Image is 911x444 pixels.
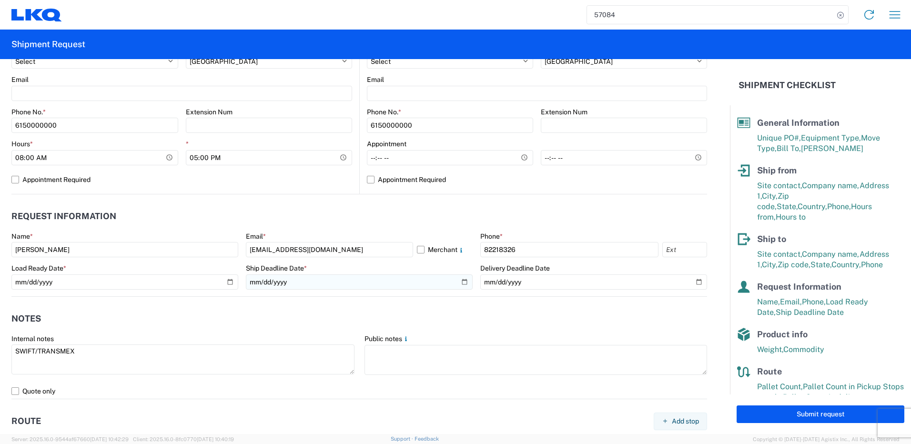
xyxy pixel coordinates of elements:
[541,108,587,116] label: Extension Num
[810,260,831,269] span: State,
[757,282,841,292] span: Request Information
[757,250,802,259] span: Site contact,
[480,232,503,241] label: Phone
[757,165,797,175] span: Ship from
[780,297,802,306] span: Email,
[11,172,352,187] label: Appointment Required
[11,334,54,343] label: Internal notes
[776,212,806,222] span: Hours to
[672,417,699,426] span: Add stop
[367,75,384,84] label: Email
[662,242,707,257] input: Ext
[757,382,904,402] span: Pallet Count in Pickup Stops equals Pallet Count in delivery stops
[827,202,851,211] span: Phone,
[197,436,234,442] span: [DATE] 10:40:19
[11,140,33,148] label: Hours
[415,436,439,442] a: Feedback
[11,75,29,84] label: Email
[757,366,782,376] span: Route
[90,436,129,442] span: [DATE] 10:42:29
[364,334,410,343] label: Public notes
[778,260,810,269] span: Zip code,
[367,108,401,116] label: Phone No.
[246,232,266,241] label: Email
[417,242,473,257] label: Merchant
[757,345,783,354] span: Weight,
[133,436,234,442] span: Client: 2025.16.0-8fc0770
[757,297,780,306] span: Name,
[11,436,129,442] span: Server: 2025.16.0-9544af67660
[798,202,827,211] span: Country,
[757,234,786,244] span: Ship to
[480,264,550,272] label: Delivery Deadline Date
[587,6,834,24] input: Shipment, tracking or reference number
[11,264,66,272] label: Load Ready Date
[757,382,803,391] span: Pallet Count,
[753,435,900,444] span: Copyright © [DATE]-[DATE] Agistix Inc., All Rights Reserved
[777,144,801,153] span: Bill To,
[654,413,707,430] button: Add stop
[802,297,826,306] span: Phone,
[757,329,808,339] span: Product info
[391,436,415,442] a: Support
[11,39,85,50] h2: Shipment Request
[762,260,778,269] span: City,
[783,345,824,354] span: Commodity
[186,108,233,116] label: Extension Num
[801,144,863,153] span: [PERSON_NAME]
[11,383,707,399] label: Quote only
[776,308,844,317] span: Ship Deadline Date
[11,232,33,241] label: Name
[777,202,798,211] span: State,
[11,108,46,116] label: Phone No.
[757,118,840,128] span: General Information
[802,250,860,259] span: Company name,
[246,264,307,272] label: Ship Deadline Date
[801,133,861,142] span: Equipment Type,
[367,172,707,187] label: Appointment Required
[757,181,802,190] span: Site contact,
[861,260,883,269] span: Phone
[831,260,861,269] span: Country,
[739,80,836,91] h2: Shipment Checklist
[802,181,860,190] span: Company name,
[762,192,778,201] span: City,
[757,133,801,142] span: Unique PO#,
[11,212,116,221] h2: Request Information
[737,405,904,423] button: Submit request
[11,314,41,323] h2: Notes
[367,140,406,148] label: Appointment
[11,416,41,426] h2: Route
